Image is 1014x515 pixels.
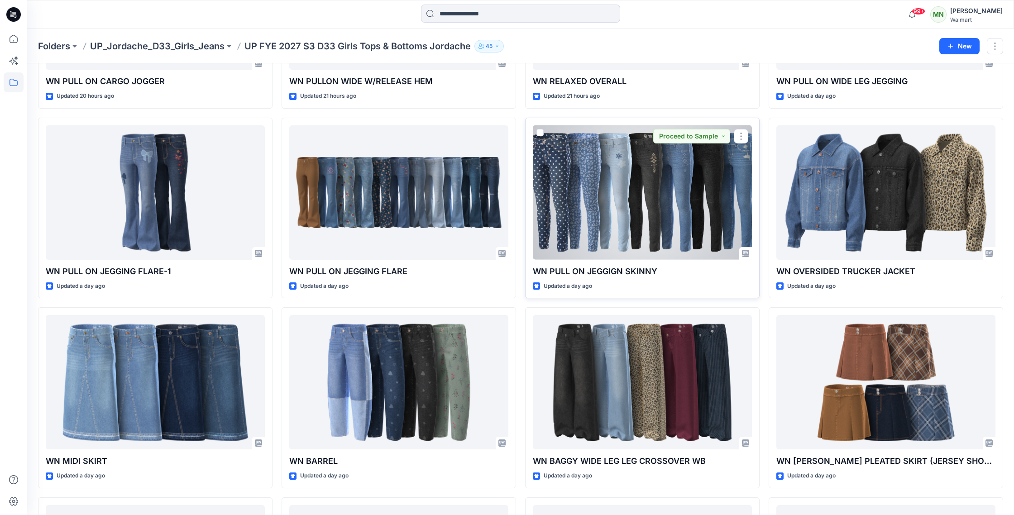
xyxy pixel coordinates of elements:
[533,315,752,449] a: WN BAGGY WIDE LEG LEG CROSSOVER WB
[289,315,508,449] a: WN BARREL
[950,5,1003,16] div: [PERSON_NAME]
[776,75,995,88] p: WN PULL ON WIDE LEG JEGGING
[57,281,105,291] p: Updated a day ago
[300,91,356,101] p: Updated 21 hours ago
[776,265,995,278] p: WN OVERSIDED TRUCKER JACKET
[300,471,349,481] p: Updated a day ago
[289,75,508,88] p: WN PULLON WIDE W/RELEASE HEM
[912,8,925,15] span: 99+
[57,471,105,481] p: Updated a day ago
[300,281,349,291] p: Updated a day ago
[486,41,493,51] p: 45
[776,455,995,467] p: WN [PERSON_NAME] PLEATED SKIRT (JERSEY SHORTS)
[787,281,836,291] p: Updated a day ago
[544,281,592,291] p: Updated a day ago
[46,125,265,260] a: WN PULL ON JEGGING FLARE-1
[533,75,752,88] p: WN RELAXED OVERALL
[544,471,592,481] p: Updated a day ago
[787,471,836,481] p: Updated a day ago
[244,40,471,52] p: UP FYE 2027 S3 D33 Girls Tops & Bottoms Jordache
[950,16,1003,23] div: Walmart
[533,455,752,467] p: WN BAGGY WIDE LEG LEG CROSSOVER WB
[289,455,508,467] p: WN BARREL
[46,315,265,449] a: WN MIDI SKIRT
[46,265,265,278] p: WN PULL ON JEGGING FLARE-1
[90,40,225,52] a: UP_Jordache_D33_Girls_Jeans
[38,40,70,52] a: Folders
[57,91,114,101] p: Updated 20 hours ago
[776,315,995,449] a: WN ALINE PLEATED SKIRT (JERSEY SHORTS)
[289,265,508,278] p: WN PULL ON JEGGING FLARE
[533,125,752,260] a: WN PULL ON JEGGIGN SKINNY
[46,455,265,467] p: WN MIDI SKIRT
[939,38,980,54] button: New
[930,6,947,23] div: MN
[46,75,265,88] p: WN PULL ON CARGO JOGGER
[533,265,752,278] p: WN PULL ON JEGGIGN SKINNY
[787,91,836,101] p: Updated a day ago
[776,125,995,260] a: WN OVERSIDED TRUCKER JACKET
[289,125,508,260] a: WN PULL ON JEGGING FLARE
[544,91,600,101] p: Updated 21 hours ago
[474,40,504,52] button: 45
